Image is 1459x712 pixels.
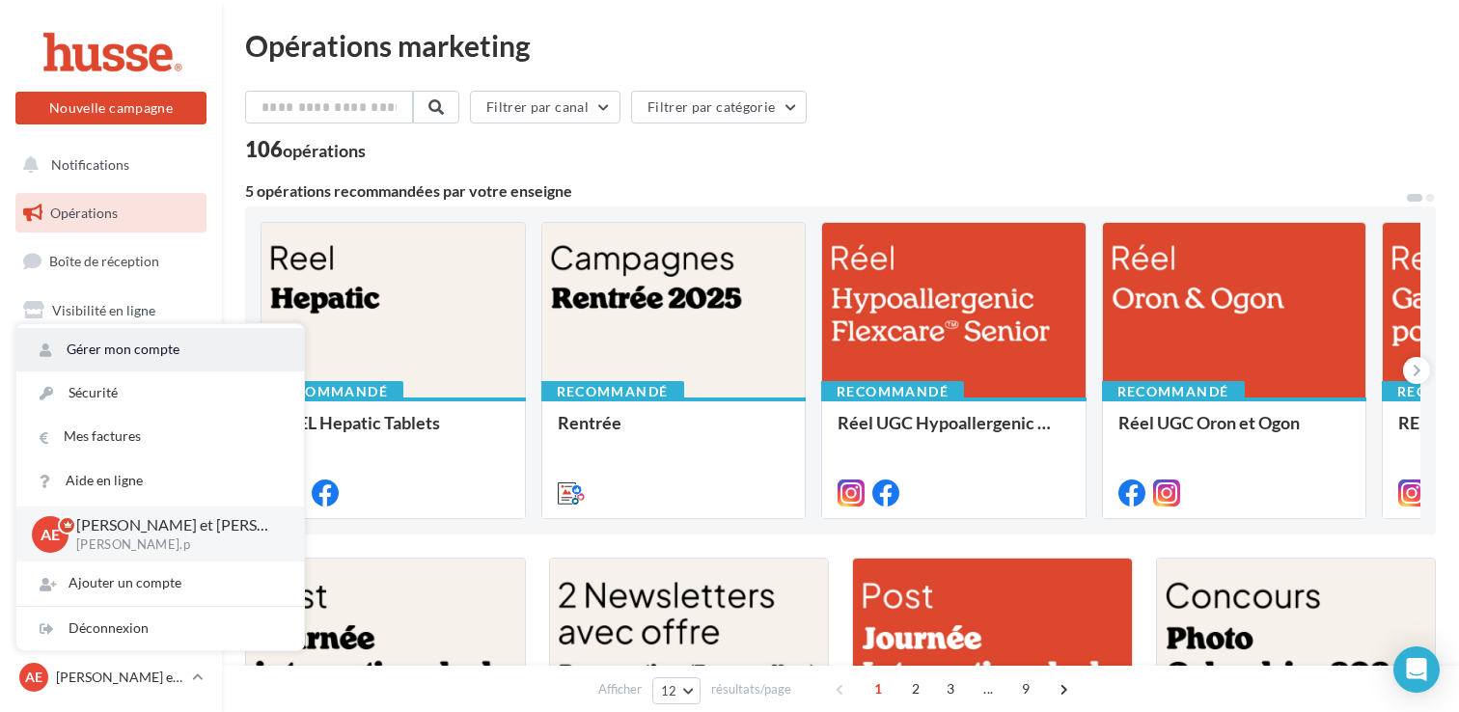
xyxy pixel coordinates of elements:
div: Déconnexion [16,607,304,650]
div: Recommandé [1102,381,1245,402]
div: Recommandé [821,381,964,402]
div: 5 opérations recommandées par votre enseigne [245,183,1405,199]
a: Contacts [12,482,210,523]
span: résultats/page [711,680,791,698]
a: SMS unitaire [12,386,210,426]
div: Recommandé [261,381,403,402]
a: Visibilité en ligne [12,290,210,331]
div: 106 [245,139,366,160]
button: Notifications [12,145,203,185]
a: Campagnes [12,434,210,475]
span: Notifications [51,156,129,173]
p: [PERSON_NAME] et [PERSON_NAME] [56,668,184,687]
span: 12 [661,683,677,698]
button: Filtrer par canal [470,91,620,123]
a: Opérations [12,193,210,233]
span: 2 [900,673,931,704]
button: Filtrer par catégorie [631,91,807,123]
div: Opérations marketing [245,31,1436,60]
a: Sollicitation d'avis [12,339,210,379]
span: 1 [863,673,894,704]
span: 9 [1010,673,1041,704]
span: Ae [25,668,42,687]
a: Médiathèque [12,530,210,570]
span: Boîte de réception [49,253,159,269]
div: REEL Hepatic Tablets [277,413,509,452]
p: [PERSON_NAME].p [76,536,273,554]
a: Boîte de réception [12,240,210,282]
div: Réel UGC Oron et Ogon [1118,413,1351,452]
div: Recommandé [541,381,684,402]
a: Mes factures [16,415,304,458]
a: Ae [PERSON_NAME] et [PERSON_NAME] [15,659,206,696]
span: ... [973,673,1004,704]
a: Gérer mon compte [16,328,304,371]
div: Rentrée [558,413,790,452]
p: [PERSON_NAME] et [PERSON_NAME] [76,514,273,536]
a: Calendrier [12,578,210,618]
div: opérations [283,142,366,159]
span: 3 [935,673,966,704]
div: Open Intercom Messenger [1393,646,1440,693]
a: Aide en ligne [16,459,304,503]
span: Ae [41,523,60,545]
div: Ajouter un compte [16,561,304,605]
button: Nouvelle campagne [15,92,206,124]
button: 12 [652,677,702,704]
span: Afficher [598,680,642,698]
a: Sécurité [16,371,304,415]
span: Visibilité en ligne [52,302,155,318]
div: Réel UGC Hypoallergenic Flexcare™ Senior [838,413,1070,452]
span: Opérations [50,205,118,221]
